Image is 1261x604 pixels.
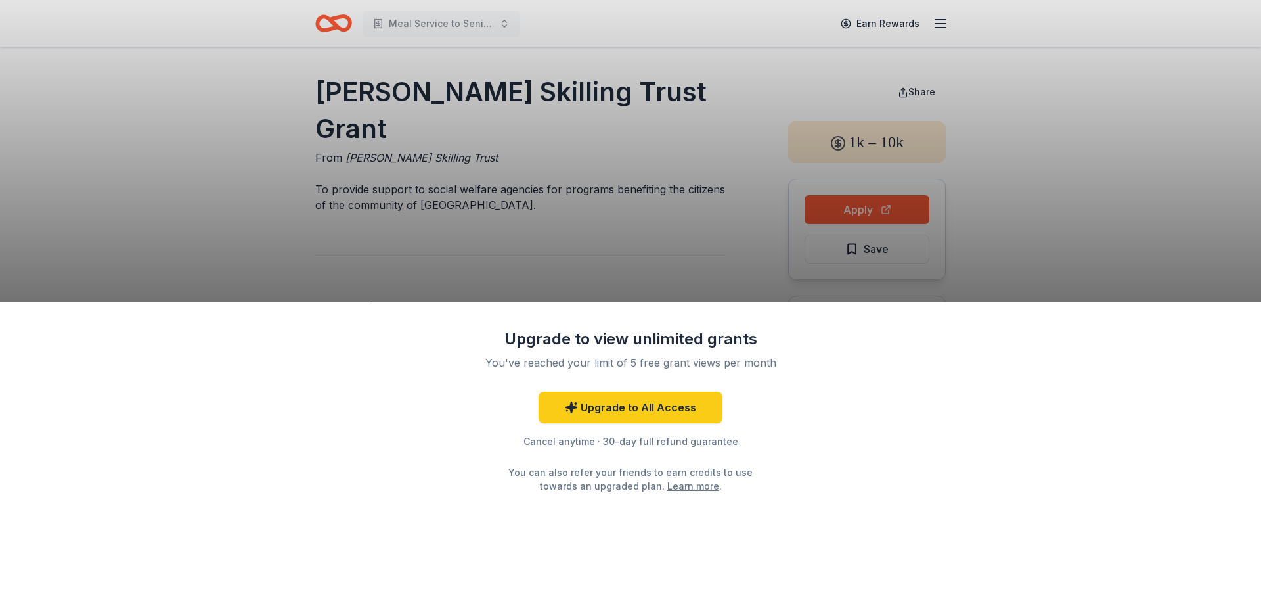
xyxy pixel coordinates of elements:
div: You've reached your limit of 5 free grant views per month [476,355,785,371]
div: You can also refer your friends to earn credits to use towards an upgraded plan. . [497,465,764,493]
a: Upgrade to All Access [539,392,722,423]
a: Learn more [667,479,719,493]
div: Upgrade to view unlimited grants [460,329,801,350]
div: Cancel anytime · 30-day full refund guarantee [460,434,801,450]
